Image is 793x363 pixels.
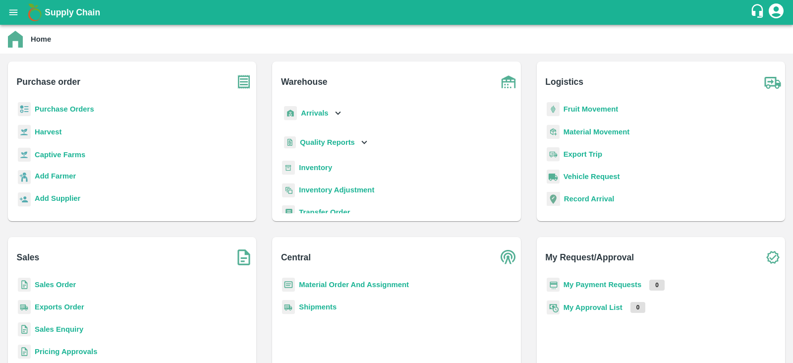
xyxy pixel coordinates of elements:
img: reciept [18,102,31,117]
img: sales [18,345,31,359]
img: warehouse [496,69,521,94]
p: 0 [630,302,646,313]
img: home [8,31,23,48]
b: My Request/Approval [545,250,634,264]
img: material [547,124,560,139]
a: Add Supplier [35,193,80,206]
img: central [496,245,521,270]
a: Fruit Movement [564,105,619,113]
a: Purchase Orders [35,105,94,113]
img: whTransfer [282,205,295,220]
div: customer-support [750,3,767,21]
a: Sales Enquiry [35,325,83,333]
b: Home [31,35,51,43]
b: Add Supplier [35,194,80,202]
b: Arrivals [301,109,328,117]
a: Material Movement [564,128,630,136]
a: Inventory Adjustment [299,186,374,194]
img: recordArrival [547,192,560,206]
img: approval [547,300,560,315]
a: My Payment Requests [564,281,642,289]
b: Sales [17,250,40,264]
b: Purchase order [17,75,80,89]
img: vehicle [547,170,560,184]
img: payment [547,278,560,292]
img: harvest [18,147,31,162]
img: inventory [282,183,295,197]
img: sales [18,322,31,337]
a: Exports Order [35,303,84,311]
img: whArrival [284,106,297,121]
a: Export Trip [564,150,602,158]
img: whInventory [282,161,295,175]
a: Inventory [299,164,332,172]
img: harvest [18,124,31,139]
img: fruit [547,102,560,117]
img: shipments [282,300,295,314]
img: check [760,245,785,270]
img: logo [25,2,45,22]
div: Quality Reports [282,132,370,153]
a: Supply Chain [45,5,750,19]
b: Quality Reports [300,138,355,146]
img: farmer [18,170,31,184]
img: shipments [18,300,31,314]
p: 0 [649,280,665,291]
div: Arrivals [282,102,343,124]
b: Central [281,250,311,264]
a: Record Arrival [564,195,615,203]
button: open drawer [2,1,25,24]
a: Shipments [299,303,337,311]
img: qualityReport [284,136,296,149]
img: truck [760,69,785,94]
img: purchase [231,69,256,94]
a: Pricing Approvals [35,348,97,356]
a: Vehicle Request [564,173,620,181]
a: Sales Order [35,281,76,289]
img: sales [18,278,31,292]
div: account of current user [767,2,785,23]
img: soSales [231,245,256,270]
img: centralMaterial [282,278,295,292]
b: Logistics [545,75,583,89]
b: Add Farmer [35,172,76,180]
a: Harvest [35,128,61,136]
a: Material Order And Assignment [299,281,409,289]
b: Warehouse [281,75,328,89]
a: Transfer Order [299,208,350,216]
img: delivery [547,147,560,162]
a: Add Farmer [35,171,76,184]
a: My Approval List [564,303,623,311]
b: Supply Chain [45,7,100,17]
a: Captive Farms [35,151,85,159]
img: supplier [18,192,31,207]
